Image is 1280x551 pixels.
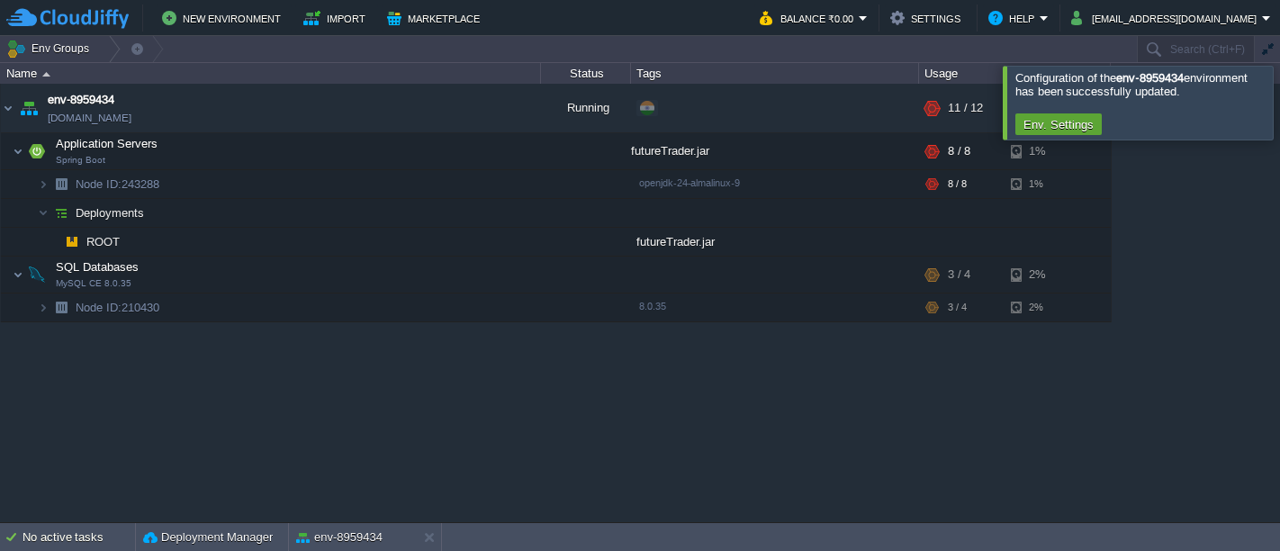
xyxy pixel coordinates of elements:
[48,91,114,109] a: env-8959434
[13,133,23,169] img: AMDAwAAAACH5BAEAAAAALAAAAAABAAEAAAICRAEAOw==
[85,234,122,249] a: ROOT
[1204,479,1262,533] iframe: chat widget
[890,7,966,29] button: Settings
[49,228,59,256] img: AMDAwAAAACH5BAEAAAAALAAAAAABAAEAAAICRAEAOw==
[24,257,50,293] img: AMDAwAAAACH5BAEAAAAALAAAAAABAAEAAAICRAEAOw==
[948,257,970,293] div: 3 / 4
[303,7,371,29] button: Import
[6,36,95,61] button: Env Groups
[920,63,1110,84] div: Usage
[56,155,105,166] span: Spring Boot
[38,170,49,198] img: AMDAwAAAACH5BAEAAAAALAAAAAABAAEAAAICRAEAOw==
[59,228,85,256] img: AMDAwAAAACH5BAEAAAAALAAAAAABAAEAAAICRAEAOw==
[1018,116,1099,132] button: Env. Settings
[541,84,631,132] div: Running
[13,257,23,293] img: AMDAwAAAACH5BAEAAAAALAAAAAABAAEAAAICRAEAOw==
[16,84,41,132] img: AMDAwAAAACH5BAEAAAAALAAAAAABAAEAAAICRAEAOw==
[74,176,162,192] a: Node ID:243288
[948,133,970,169] div: 8 / 8
[42,72,50,77] img: AMDAwAAAACH5BAEAAAAALAAAAAABAAEAAAICRAEAOw==
[1011,133,1069,169] div: 1%
[639,177,740,188] span: openjdk-24-almalinux-9
[632,63,918,84] div: Tags
[1015,71,1248,98] span: Configuration of the environment has been successfully updated.
[54,259,141,275] span: SQL Databases
[948,294,967,321] div: 3 / 4
[74,176,162,192] span: 243288
[639,301,666,312] span: 8.0.35
[296,528,383,546] button: env-8959434
[387,7,485,29] button: Marketplace
[1011,257,1069,293] div: 2%
[1116,71,1183,85] b: env-8959434
[49,294,74,321] img: AMDAwAAAACH5BAEAAAAALAAAAAABAAEAAAICRAEAOw==
[24,133,50,169] img: AMDAwAAAACH5BAEAAAAALAAAAAABAAEAAAICRAEAOw==
[542,63,630,84] div: Status
[948,170,967,198] div: 8 / 8
[74,205,147,221] a: Deployments
[1071,7,1262,29] button: [EMAIL_ADDRESS][DOMAIN_NAME]
[54,136,160,151] span: Application Servers
[631,133,919,169] div: futureTrader.jar
[38,294,49,321] img: AMDAwAAAACH5BAEAAAAALAAAAAABAAEAAAICRAEAOw==
[76,301,122,314] span: Node ID:
[988,7,1040,29] button: Help
[760,7,859,29] button: Balance ₹0.00
[48,109,131,127] a: [DOMAIN_NAME]
[49,199,74,227] img: AMDAwAAAACH5BAEAAAAALAAAAAABAAEAAAICRAEAOw==
[74,300,162,315] a: Node ID:210430
[1011,294,1069,321] div: 2%
[76,177,122,191] span: Node ID:
[1011,170,1069,198] div: 1%
[143,528,273,546] button: Deployment Manager
[49,170,74,198] img: AMDAwAAAACH5BAEAAAAALAAAAAABAAEAAAICRAEAOw==
[38,199,49,227] img: AMDAwAAAACH5BAEAAAAALAAAAAABAAEAAAICRAEAOw==
[162,7,286,29] button: New Environment
[54,260,141,274] a: SQL DatabasesMySQL CE 8.0.35
[1,84,15,132] img: AMDAwAAAACH5BAEAAAAALAAAAAABAAEAAAICRAEAOw==
[6,7,129,30] img: CloudJiffy
[56,278,131,289] span: MySQL CE 8.0.35
[54,137,160,150] a: Application ServersSpring Boot
[631,228,919,256] div: futureTrader.jar
[74,300,162,315] span: 210430
[948,84,983,132] div: 11 / 12
[2,63,540,84] div: Name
